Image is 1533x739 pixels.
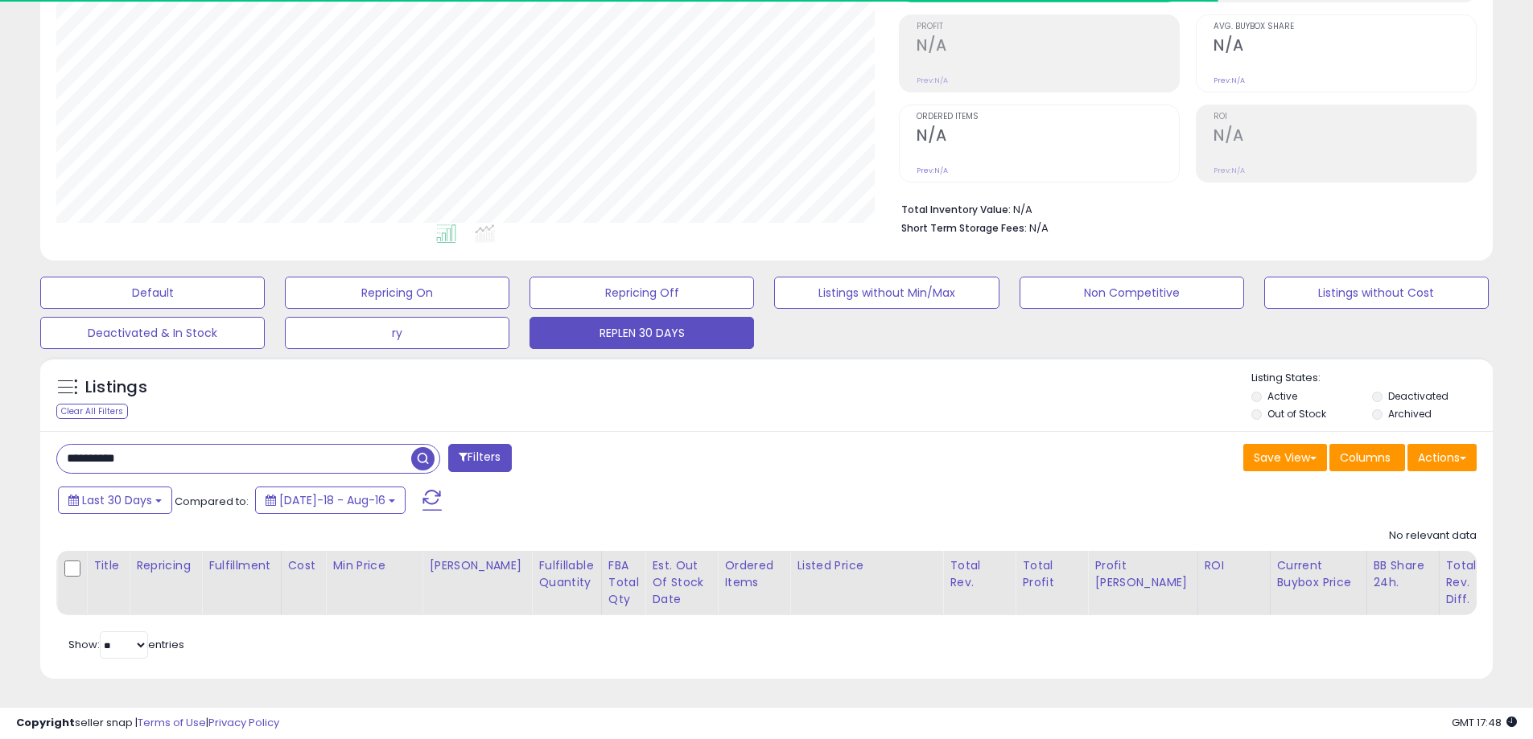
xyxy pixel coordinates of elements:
button: Listings without Cost [1264,277,1489,309]
span: 2025-09-16 17:48 GMT [1452,715,1517,730]
strong: Copyright [16,715,75,730]
div: Clear All Filters [56,404,128,419]
span: Columns [1340,450,1391,466]
button: REPLEN 30 DAYS [530,317,754,349]
h2: N/A [917,36,1179,58]
div: Fulfillment [208,557,274,574]
div: No relevant data [1389,528,1477,544]
button: Actions [1407,444,1477,471]
small: Prev: N/A [1214,76,1245,85]
span: [DATE]-18 - Aug-16 [279,492,385,508]
label: Active [1267,389,1297,403]
div: BB Share 24h. [1374,557,1432,591]
small: Prev: N/A [917,76,948,85]
div: Total Rev. [950,557,1008,591]
button: Last 30 Days [58,487,172,514]
button: ry [285,317,509,349]
button: Repricing Off [530,277,754,309]
div: Listed Price [797,557,936,574]
small: Prev: N/A [917,166,948,175]
span: Compared to: [175,494,249,509]
button: Columns [1329,444,1405,471]
h2: N/A [1214,126,1476,148]
div: Current Buybox Price [1277,557,1360,591]
span: N/A [1029,220,1049,236]
div: Min Price [332,557,415,574]
li: N/A [901,199,1465,218]
div: Cost [288,557,319,574]
span: Show: entries [68,637,184,652]
small: Prev: N/A [1214,166,1245,175]
span: Last 30 Days [82,492,152,508]
span: Avg. Buybox Share [1214,23,1476,31]
p: Listing States: [1251,371,1493,386]
label: Deactivated [1388,389,1449,403]
a: Privacy Policy [208,715,279,730]
div: [PERSON_NAME] [429,557,525,574]
div: Fulfillable Quantity [538,557,594,591]
div: FBA Total Qty [608,557,639,608]
button: Deactivated & In Stock [40,317,265,349]
div: Profit [PERSON_NAME] [1094,557,1190,591]
button: Repricing On [285,277,509,309]
b: Short Term Storage Fees: [901,221,1027,235]
div: Repricing [136,557,195,574]
div: Est. Out Of Stock Date [652,557,711,608]
button: Save View [1243,444,1327,471]
span: ROI [1214,113,1476,121]
button: Default [40,277,265,309]
h5: Listings [85,376,147,399]
div: ROI [1205,557,1263,574]
div: seller snap | | [16,716,279,731]
button: Non Competitive [1020,277,1244,309]
label: Archived [1388,407,1432,421]
h2: N/A [1214,36,1476,58]
button: Listings without Min/Max [774,277,999,309]
div: Total Profit [1022,557,1081,591]
div: Total Rev. Diff. [1446,557,1477,608]
h2: N/A [917,126,1179,148]
span: Profit [917,23,1179,31]
button: Filters [448,444,511,472]
b: Total Inventory Value: [901,203,1011,216]
span: Ordered Items [917,113,1179,121]
a: Terms of Use [138,715,206,730]
div: Title [93,557,122,574]
div: Ordered Items [724,557,783,591]
button: [DATE]-18 - Aug-16 [255,487,406,514]
label: Out of Stock [1267,407,1326,421]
